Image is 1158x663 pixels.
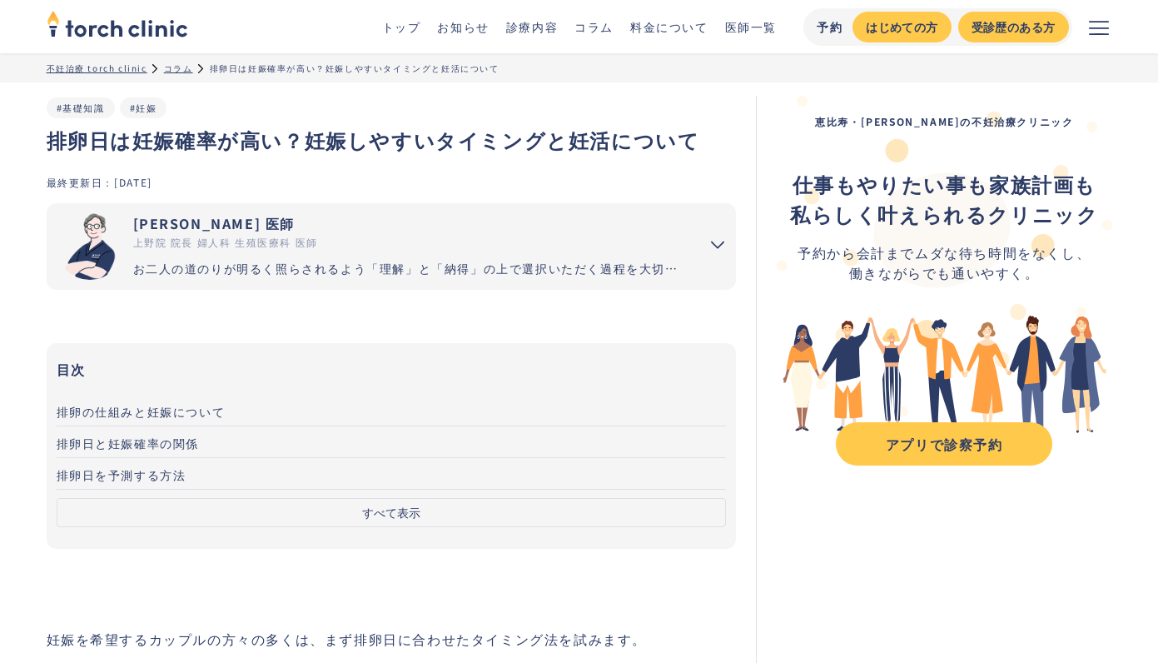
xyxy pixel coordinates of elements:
[57,403,226,420] span: 排卵の仕組みと妊娠について
[47,629,737,649] p: 妊娠を希望するカップルの方々の多くは、まず排卵日に合わせたタイミング法を試みます。
[114,175,152,189] div: [DATE]
[133,235,687,250] div: 上野院 院長 婦人科 生殖医療科 医師
[57,426,727,458] a: 排卵日と妊娠確率の関係
[866,18,937,36] div: はじめての方
[506,18,558,35] a: 診療内容
[817,18,842,36] div: 予約
[57,466,186,483] span: 排卵日を予測する方法
[57,356,727,381] h3: 目次
[133,260,687,277] div: お二人の道のりが明るく照らされるよう「理解」と「納得」の上で選択いただく過程を大切にしています。エビデンスに基づいた高水準の医療提供により「幸せな家族計画の実現」をお手伝いさせていただきます。
[57,435,200,451] span: 排卵日と妊娠確率の関係
[57,395,727,426] a: 排卵の仕組みと妊娠について
[57,101,105,114] a: #基礎知識
[47,203,687,290] a: [PERSON_NAME] 医師 上野院 院長 婦人科 生殖医療科 医師 お二人の道のりが明るく照らされるよう「理解」と「納得」の上で選択いただく過程を大切にしています。エビデンスに基づいた高水...
[790,242,1098,282] div: 予約から会計までムダな待ち時間をなくし、 働きながらでも通いやすく。
[47,125,737,155] h1: 排卵日は妊娠確率が高い？妊娠しやすいタイミングと妊活について
[210,62,499,74] div: 排卵日は妊娠確率が高い？妊娠しやすいタイミングと妊活について
[958,12,1069,42] a: 受診歴のある方
[47,62,147,74] a: 不妊治療 torch clinic
[574,18,614,35] a: コラム
[630,18,708,35] a: 料金について
[47,203,737,290] summary: 市山 卓彦 [PERSON_NAME] 医師 上野院 院長 婦人科 生殖医療科 医師 お二人の道のりが明るく照らされるよう「理解」と「納得」の上で選択いただく過程を大切にしています。エビデンスに...
[790,169,1098,229] div: ‍ ‍
[47,12,188,42] a: home
[47,175,115,189] div: 最終更新日：
[972,18,1056,36] div: 受診歴のある方
[47,5,188,42] img: torch clinic
[725,18,777,35] a: 医師一覧
[133,213,687,233] div: [PERSON_NAME] 医師
[382,18,421,35] a: トップ
[815,114,1073,128] strong: 恵比寿・[PERSON_NAME]の不妊治療クリニック
[57,458,727,490] a: 排卵日を予測する方法
[437,18,489,35] a: お知らせ
[852,12,951,42] a: はじめての方
[836,422,1052,466] a: アプリで診察予約
[57,213,123,280] img: 市山 卓彦
[790,199,1098,228] strong: 私らしく叶えられるクリニック
[851,434,1037,454] div: アプリで診察予約
[57,498,727,527] button: すべて表示
[164,62,193,74] a: コラム
[130,101,157,114] a: #妊娠
[793,169,1096,198] strong: 仕事もやりたい事も家族計画も
[47,62,1112,74] ul: パンくずリスト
